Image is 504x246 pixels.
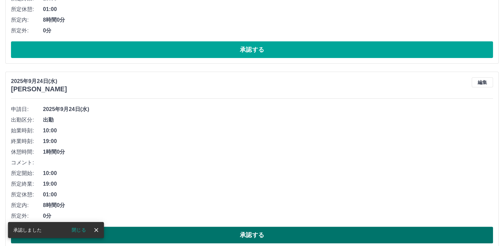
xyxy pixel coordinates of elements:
[43,201,493,209] span: 8時間0分
[11,27,43,35] span: 所定外:
[43,5,493,13] span: 01:00
[43,116,493,124] span: 出勤
[11,137,43,145] span: 終業時刻:
[11,201,43,209] span: 所定内:
[472,77,493,87] button: 編集
[11,227,493,243] button: 承認する
[11,191,43,199] span: 所定休憩:
[43,27,493,35] span: 0分
[11,169,43,177] span: 所定開始:
[11,41,493,58] button: 承認する
[43,16,493,24] span: 8時間0分
[11,127,43,135] span: 始業時刻:
[11,85,67,93] h3: [PERSON_NAME]
[66,225,91,235] button: 閉じる
[11,105,43,113] span: 申請日:
[11,116,43,124] span: 出勤区分:
[91,225,101,235] button: close
[11,212,43,220] span: 所定外:
[11,159,43,167] span: コメント:
[43,105,493,113] span: 2025年9月24日(水)
[43,127,493,135] span: 10:00
[43,169,493,177] span: 10:00
[11,148,43,156] span: 休憩時間:
[43,137,493,145] span: 19:00
[11,77,67,85] p: 2025年9月24日(水)
[43,148,493,156] span: 1時間0分
[11,16,43,24] span: 所定内:
[11,180,43,188] span: 所定終業:
[43,191,493,199] span: 01:00
[13,224,42,236] div: 承認しました
[43,212,493,220] span: 0分
[11,5,43,13] span: 所定休憩:
[43,180,493,188] span: 19:00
